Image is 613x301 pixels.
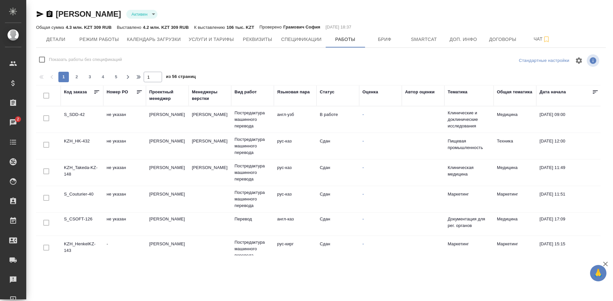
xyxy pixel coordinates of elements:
button: 2 [72,72,82,82]
td: [PERSON_NAME] [189,135,231,158]
span: Календарь загрузки [127,35,181,44]
div: split button [517,56,571,66]
div: Тематика [448,89,467,95]
p: Постредактура машинного перевода [235,110,271,129]
button: Скопировать ссылку для ЯМессенджера [36,10,44,18]
span: 2 [13,116,23,122]
p: 4.3 млн. KZT [66,25,93,30]
td: [PERSON_NAME] [146,188,189,211]
span: Режим работы [79,35,119,44]
button: 3 [85,72,95,82]
p: Постредактура машинного перевода [235,163,271,182]
td: [DATE] 11:51 [536,188,602,211]
span: Доп. инфо [448,35,479,44]
p: Проверено [259,24,283,30]
div: Вид работ [235,89,257,95]
a: - [362,165,364,170]
a: - [362,241,364,246]
td: Сдан [317,237,359,260]
div: Менеджеры верстки [192,89,228,102]
span: Услуги и тарифы [189,35,234,44]
td: [DATE] 12:00 [536,135,602,158]
div: Код заказа [64,89,87,95]
button: 4 [98,72,108,82]
a: 2 [2,114,25,131]
p: Пищевая промышленность [448,138,490,151]
td: не указан [103,135,146,158]
a: [PERSON_NAME] [56,9,121,18]
td: [PERSON_NAME] [146,161,189,184]
p: Общая сумма [36,25,66,30]
td: Медицина [494,213,536,235]
div: Общая тематика [497,89,532,95]
span: 3 [85,74,95,80]
span: 2 [72,74,82,80]
td: Маркетинг [494,237,536,260]
td: не указан [103,161,146,184]
td: Сдан [317,213,359,235]
span: Реквизиты [242,35,273,44]
span: Посмотреть информацию [587,54,601,67]
td: Сдан [317,188,359,211]
p: Маркетинг [448,191,490,198]
button: Скопировать ссылку [46,10,53,18]
td: рус-каз [274,135,317,158]
button: 5 [111,72,121,82]
td: Маркетинг [494,188,536,211]
td: рус-кирг [274,237,317,260]
a: - [362,139,364,143]
div: Статус [320,89,335,95]
a: - [362,112,364,117]
span: 5 [111,74,121,80]
td: [PERSON_NAME] [189,161,231,184]
p: Маркетинг [448,241,490,247]
p: Выставлено [117,25,143,30]
td: [DATE] 11:49 [536,161,602,184]
span: Договоры [487,35,519,44]
td: не указан [103,213,146,235]
td: Сдан [317,161,359,184]
div: Дата начала [540,89,566,95]
td: [DATE] 17:09 [536,213,602,235]
span: Настроить таблицу [571,53,587,68]
p: Документация для рег. органов [448,216,490,229]
p: К выставлению [194,25,227,30]
div: Языковая пара [277,89,310,95]
p: Клиническая медицина [448,164,490,178]
span: Работы [330,35,361,44]
p: 4.2 млн. KZT [143,25,171,30]
span: 4 [98,74,108,80]
td: англ-узб [274,108,317,131]
div: Оценка [362,89,378,95]
span: 🙏 [593,266,604,280]
td: [DATE] 09:00 [536,108,602,131]
td: рус-каз [274,188,317,211]
span: Показать работы без спецификаций [49,56,122,63]
td: [PERSON_NAME] [189,108,231,131]
td: Техника [494,135,536,158]
td: не указан [103,188,146,211]
span: из 56 страниц [166,73,196,82]
a: - [362,216,364,221]
button: Активен [130,11,150,17]
td: - [103,237,146,260]
p: Постредактура машинного перевода [235,239,271,259]
td: KZH_HK-432 [61,135,103,158]
td: [PERSON_NAME] [146,108,189,131]
p: Постредактура машинного перевода [235,189,271,209]
p: Клинические и доклинические исследования [448,110,490,129]
td: S_Couturier-40 [61,188,103,211]
td: [PERSON_NAME] [146,135,189,158]
div: Активен [126,10,157,19]
p: 309 RUB [94,25,112,30]
span: Бриф [369,35,400,44]
div: Проектный менеджер [149,89,185,102]
td: англ-каз [274,213,317,235]
td: В работе [317,108,359,131]
td: не указан [103,108,146,131]
td: [PERSON_NAME] [146,213,189,235]
div: Номер PO [107,89,128,95]
td: Сдан [317,135,359,158]
p: 106 тыс. KZT [227,25,254,30]
span: Спецификации [281,35,321,44]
